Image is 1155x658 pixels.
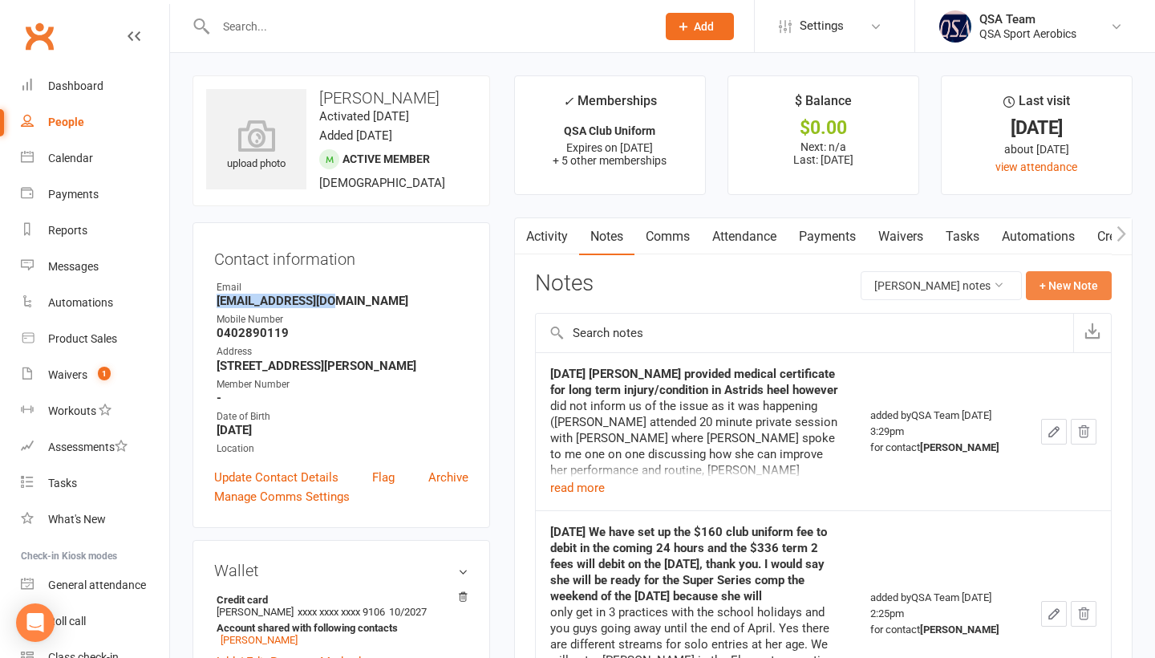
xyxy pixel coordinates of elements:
[214,468,338,487] a: Update Contact Details
[995,160,1077,173] a: view attendance
[48,579,146,591] div: General attendance
[515,218,579,255] a: Activity
[553,154,667,167] span: + 5 other memberships
[206,89,476,107] h3: [PERSON_NAME]
[870,590,1012,638] div: added by QSA Team [DATE] 2:25pm
[48,188,99,201] div: Payments
[48,368,87,381] div: Waivers
[211,15,645,38] input: Search...
[217,280,468,295] div: Email
[870,622,1012,638] div: for contact
[221,634,298,646] a: [PERSON_NAME]
[48,477,77,489] div: Tasks
[48,79,103,92] div: Dashboard
[634,218,701,255] a: Comms
[21,567,169,603] a: General attendance kiosk mode
[21,429,169,465] a: Assessments
[214,487,350,506] a: Manage Comms Settings
[342,152,430,165] span: Active member
[21,213,169,249] a: Reports
[21,321,169,357] a: Product Sales
[21,465,169,502] a: Tasks
[21,502,169,538] a: What's New
[48,615,86,628] div: Roll call
[579,218,634,255] a: Notes
[428,468,468,487] a: Archive
[372,468,395,487] a: Flag
[298,606,385,618] span: xxxx xxxx xxxx 9106
[563,91,657,120] div: Memberships
[206,120,306,173] div: upload photo
[214,562,468,579] h3: Wallet
[21,285,169,321] a: Automations
[991,218,1086,255] a: Automations
[956,140,1117,158] div: about [DATE]
[48,404,96,417] div: Workouts
[870,440,1012,456] div: for contact
[217,359,468,373] strong: [STREET_ADDRESS][PERSON_NAME]
[21,177,169,213] a: Payments
[956,120,1117,136] div: [DATE]
[217,294,468,308] strong: [EMAIL_ADDRESS][DOMAIN_NAME]
[21,104,169,140] a: People
[48,513,106,526] div: What's New
[217,594,460,606] strong: Credit card
[214,244,468,268] h3: Contact information
[939,10,971,43] img: thumb_image1645967867.png
[743,140,904,166] p: Next: n/a Last: [DATE]
[21,603,169,640] a: Roll call
[666,13,734,40] button: Add
[48,152,93,164] div: Calendar
[701,218,788,255] a: Attendance
[48,296,113,309] div: Automations
[1003,91,1070,120] div: Last visit
[21,357,169,393] a: Waivers 1
[48,332,117,345] div: Product Sales
[934,218,991,255] a: Tasks
[48,260,99,273] div: Messages
[48,224,87,237] div: Reports
[800,8,844,44] span: Settings
[319,176,445,190] span: [DEMOGRAPHIC_DATA]
[48,441,128,453] div: Assessments
[21,140,169,177] a: Calendar
[319,128,392,143] time: Added [DATE]
[867,218,934,255] a: Waivers
[98,367,111,380] span: 1
[743,120,904,136] div: $0.00
[21,393,169,429] a: Workouts
[217,423,468,437] strong: [DATE]
[566,141,653,154] span: Expires on [DATE]
[217,391,468,405] strong: -
[21,68,169,104] a: Dashboard
[214,591,468,648] li: [PERSON_NAME]
[920,623,999,636] strong: [PERSON_NAME]
[1026,271,1112,300] button: + New Note
[217,622,460,634] strong: Account shared with following contacts
[788,218,867,255] a: Payments
[217,409,468,424] div: Date of Birth
[550,525,827,603] strong: [DATE] We have set up the $160 club uniform fee to debit in the coming 24 hours and the $336 term...
[870,408,1012,456] div: added by QSA Team [DATE] 3:29pm
[217,377,468,392] div: Member Number
[319,109,409,124] time: Activated [DATE]
[550,367,838,397] strong: [DATE] [PERSON_NAME] provided medical certificate for long term injury/condition in Astrids heel ...
[217,441,468,457] div: Location
[389,606,427,618] span: 10/2027
[48,116,84,128] div: People
[217,326,468,340] strong: 0402890119
[564,124,655,137] strong: QSA Club Uniform
[550,478,605,498] button: read more
[861,271,1022,300] button: [PERSON_NAME] notes
[979,12,1076,26] div: QSA Team
[16,603,55,642] div: Open Intercom Messenger
[920,441,999,453] strong: [PERSON_NAME]
[217,312,468,327] div: Mobile Number
[217,344,468,359] div: Address
[563,94,573,109] i: ✓
[19,16,59,56] a: Clubworx
[21,249,169,285] a: Messages
[535,271,594,300] h3: Notes
[694,20,714,33] span: Add
[979,26,1076,41] div: QSA Sport Aerobics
